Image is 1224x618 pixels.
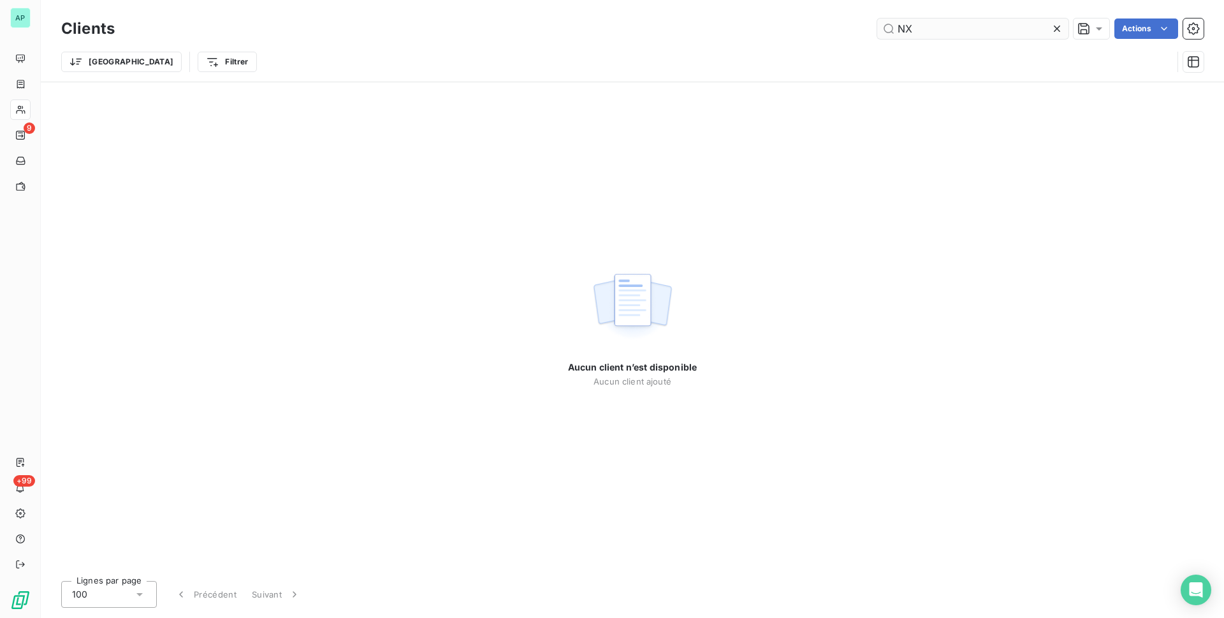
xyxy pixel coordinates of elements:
span: 100 [72,588,87,601]
button: Actions [1114,18,1178,39]
img: Logo LeanPay [10,590,31,610]
button: Filtrer [198,52,256,72]
img: empty state [592,267,673,346]
span: Aucun client n’est disponible [568,361,697,374]
span: +99 [13,475,35,487]
span: Aucun client ajouté [594,376,671,386]
span: 9 [24,122,35,134]
h3: Clients [61,17,115,40]
button: Suivant [244,581,309,608]
div: AP [10,8,31,28]
button: Précédent [167,581,244,608]
input: Rechercher [877,18,1068,39]
button: [GEOGRAPHIC_DATA] [61,52,182,72]
div: Open Intercom Messenger [1181,575,1211,605]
